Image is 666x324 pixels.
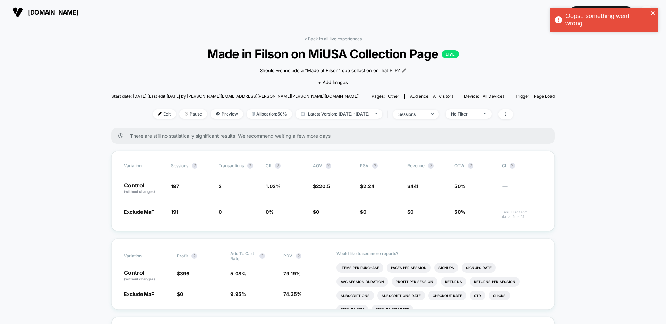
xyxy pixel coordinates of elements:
[484,113,486,114] img: end
[372,163,378,169] button: ?
[283,291,302,297] span: 74.35 %
[134,46,532,61] span: Made in Filson on MiUSA Collection Page
[372,94,399,99] div: Pages:
[10,7,80,18] button: [DOMAIN_NAME]
[304,36,362,41] a: < Back to all live experiences
[192,163,197,169] button: ?
[375,113,377,114] img: end
[179,109,207,119] span: Pause
[124,209,154,215] span: Exclude MaF
[336,277,388,287] li: Avg Session Duration
[483,94,504,99] span: all devices
[219,209,222,215] span: 0
[336,263,383,273] li: Items Per Purchase
[266,209,274,215] span: 0 %
[124,291,154,297] span: Exclude MaF
[360,209,366,215] span: $
[433,94,453,99] span: All Visitors
[454,183,466,189] span: 50%
[296,253,301,259] button: ?
[230,271,246,276] span: 5.08 %
[468,163,473,169] button: ?
[124,277,155,281] span: (without changes)
[313,163,322,168] span: AOV
[266,163,272,168] span: CR
[124,189,155,194] span: (without changes)
[388,94,399,99] span: other
[158,112,162,116] img: edit
[451,111,479,117] div: No Filter
[111,94,360,99] span: Start date: [DATE] (Last edit [DATE] by [PERSON_NAME][EMAIL_ADDRESS][PERSON_NAME][PERSON_NAME][DO...
[177,271,189,276] span: $
[454,209,466,215] span: 50%
[301,112,305,116] img: calendar
[180,291,183,297] span: 0
[171,209,178,215] span: 191
[377,291,425,300] li: Subscriptions Rate
[428,291,466,300] li: Checkout Rate
[640,6,654,19] div: MA
[247,109,292,119] span: Allocation: 50%
[180,271,189,276] span: 396
[336,305,368,314] li: Sign_in_btn
[177,291,183,297] span: $
[124,251,162,261] span: Variation
[171,183,179,189] span: 197
[407,163,425,168] span: Revenue
[318,79,348,85] span: + Add Images
[283,271,301,276] span: 79.19 %
[434,263,458,273] li: Signups
[275,163,281,169] button: ?
[124,270,170,282] p: Control
[392,277,437,287] li: Profit Per Session
[410,94,453,99] div: Audience:
[431,113,434,115] img: end
[363,183,374,189] span: 2.24
[360,163,369,168] span: PSV
[230,251,256,261] span: Add To Cart Rate
[407,209,413,215] span: $
[442,50,459,58] p: LIVE
[219,163,244,168] span: Transactions
[130,133,541,139] span: There are still no statistically significant results. We recommend waiting a few more days
[386,109,393,119] span: |
[185,112,188,116] img: end
[124,163,162,169] span: Variation
[28,9,78,16] span: [DOMAIN_NAME]
[326,163,331,169] button: ?
[177,253,188,258] span: Profit
[296,109,382,119] span: Latest Version: [DATE] - [DATE]
[387,263,431,273] li: Pages Per Session
[470,291,485,300] li: Ctr
[502,210,542,219] span: Insufficient data for CI
[454,163,493,169] span: OTW
[336,251,542,256] p: Would like to see more reports?
[153,109,176,119] span: Edit
[313,209,319,215] span: $
[489,291,510,300] li: Clicks
[219,183,222,189] span: 2
[459,94,510,99] span: Device:
[515,94,555,99] div: Trigger:
[372,305,413,314] li: Sign_in_btn Rate
[410,183,418,189] span: 441
[283,253,292,258] span: PDV
[398,112,426,117] div: sessions
[266,183,281,189] span: 1.02 %
[510,163,515,169] button: ?
[316,209,319,215] span: 0
[336,291,374,300] li: Subscriptions
[470,277,520,287] li: Returns Per Session
[124,182,164,194] p: Control
[410,209,413,215] span: 0
[638,5,656,19] button: MA
[247,163,253,169] button: ?
[502,184,542,194] span: ---
[171,163,188,168] span: Sessions
[211,109,243,119] span: Preview
[252,112,255,116] img: rebalance
[313,183,330,189] span: $
[360,183,374,189] span: $
[363,209,366,215] span: 0
[260,67,400,74] span: Should we include a "Made at Filson" sub collection on that PLP?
